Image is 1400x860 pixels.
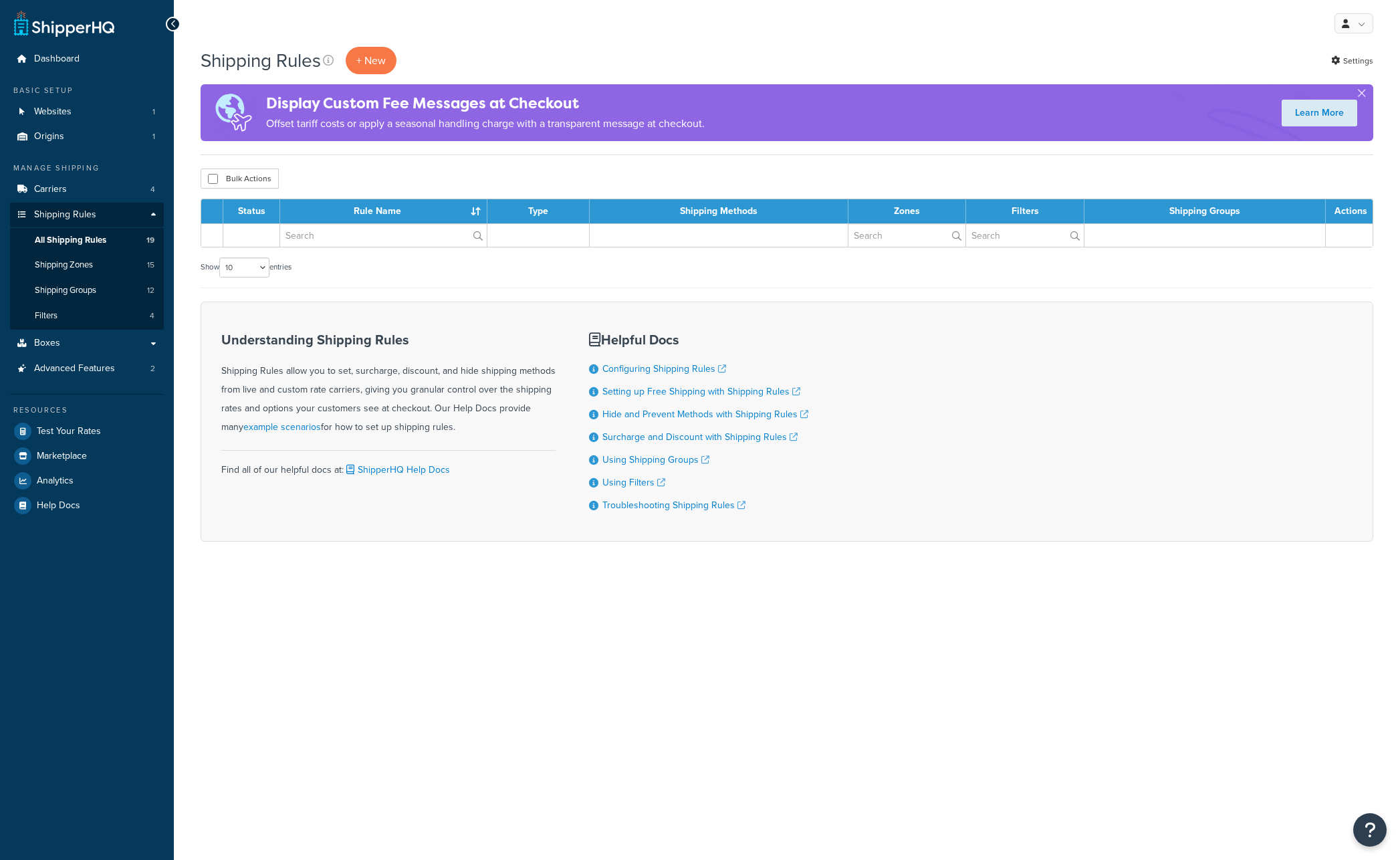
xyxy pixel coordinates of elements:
li: Origins [10,124,164,149]
span: Shipping Rules [34,209,96,221]
li: Websites [10,100,164,124]
span: 4 [150,310,154,322]
a: Settings [1331,51,1373,70]
a: Dashboard [10,47,164,72]
span: 15 [147,259,154,271]
h1: Shipping Rules [201,47,321,74]
div: Shipping Rules allow you to set, surcharge, discount, and hide shipping methods from live and cus... [221,332,556,437]
p: Offset tariff costs or apply a seasonal handling charge with a transparent message at checkout. [266,114,705,133]
a: Boxes [10,331,164,356]
span: 1 [152,131,155,142]
input: Search [848,224,965,247]
li: Shipping Rules [10,203,164,330]
span: Filters [35,310,57,322]
span: Carriers [34,184,67,195]
li: Filters [10,304,164,328]
span: 1 [152,106,155,118]
th: Shipping Groups [1084,199,1326,223]
a: Test Your Rates [10,419,164,443]
li: Advanced Features [10,356,164,381]
th: Shipping Methods [590,199,848,223]
div: Basic Setup [10,85,164,96]
a: Advanced Features 2 [10,356,164,381]
button: Open Resource Center [1353,813,1387,847]
th: Actions [1326,199,1373,223]
a: example scenarios [243,420,321,434]
span: 12 [147,285,154,296]
a: Using Shipping Groups [602,453,709,467]
a: Hide and Prevent Methods with Shipping Rules [602,407,808,421]
a: Shipping Rules [10,203,164,227]
a: Learn More [1282,100,1357,126]
th: Type [487,199,590,223]
span: Websites [34,106,72,118]
a: Marketplace [10,444,164,468]
input: Search [966,224,1084,247]
th: Filters [966,199,1084,223]
input: Search [280,224,487,247]
a: Shipping Groups 12 [10,278,164,303]
li: Carriers [10,177,164,202]
th: Rule Name [280,199,487,223]
div: Find all of our helpful docs at: [221,450,556,479]
span: Marketplace [37,451,87,462]
button: Bulk Actions [201,169,279,189]
a: Using Filters [602,475,665,490]
span: 19 [146,235,154,246]
a: Help Docs [10,494,164,518]
span: Shipping Groups [35,285,96,296]
li: All Shipping Rules [10,228,164,253]
a: Websites 1 [10,100,164,124]
a: Filters 4 [10,304,164,328]
h3: Helpful Docs [589,332,808,347]
a: Configuring Shipping Rules [602,362,726,376]
h4: Display Custom Fee Messages at Checkout [266,92,705,114]
span: Help Docs [37,500,80,512]
a: Setting up Free Shipping with Shipping Rules [602,385,800,399]
span: Boxes [34,338,60,349]
span: 4 [150,184,155,195]
span: Origins [34,131,64,142]
a: Carriers 4 [10,177,164,202]
a: Surcharge and Discount with Shipping Rules [602,430,798,444]
select: Showentries [219,257,269,278]
span: Shipping Zones [35,259,93,271]
label: Show entries [201,257,291,278]
span: Dashboard [34,53,80,65]
p: + New [346,47,396,74]
img: duties-banner-06bc72dcb5fe05cb3f9472aba00be2ae8eb53ab6f0d8bb03d382ba314ac3c341.png [201,84,266,141]
h3: Understanding Shipping Rules [221,332,556,347]
div: Resources [10,405,164,416]
a: ShipperHQ Help Docs [344,463,450,477]
a: Shipping Zones 15 [10,253,164,278]
span: Test Your Rates [37,426,101,437]
li: Shipping Groups [10,278,164,303]
th: Zones [848,199,966,223]
a: ShipperHQ Home [14,10,114,37]
a: Analytics [10,469,164,493]
th: Status [223,199,280,223]
li: Shipping Zones [10,253,164,278]
a: All Shipping Rules 19 [10,228,164,253]
span: All Shipping Rules [35,235,106,246]
span: 2 [150,363,155,374]
span: Advanced Features [34,363,115,374]
span: Analytics [37,475,74,487]
a: Troubleshooting Shipping Rules [602,498,745,512]
div: Manage Shipping [10,163,164,174]
a: Origins 1 [10,124,164,149]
